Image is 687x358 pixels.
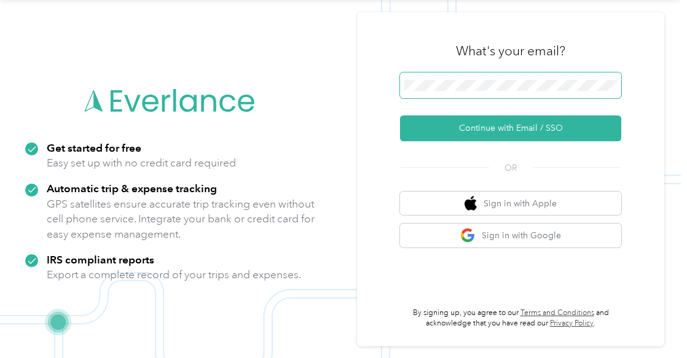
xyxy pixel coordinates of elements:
[47,197,315,242] p: GPS satellites ensure accurate trip tracking even without cell phone service. Integrate your bank...
[520,308,594,317] a: Terms and Conditions
[465,196,477,211] img: apple logo
[400,115,621,141] button: Continue with Email / SSO
[550,319,594,328] a: Privacy Policy
[618,289,687,358] iframe: Everlance-gr Chat Button Frame
[400,224,621,247] button: google logoSign in with Google
[489,161,532,174] span: OR
[400,308,621,329] p: By signing up, you agree to our and acknowledge that you have read our .
[47,155,236,171] p: Easy set up with no credit card required
[400,192,621,216] button: apple logoSign in with Apple
[47,182,217,195] strong: Automatic trip & expense tracking
[456,42,565,60] h3: What's your email?
[47,267,301,282] p: Export a complete record of your trips and expenses.
[47,253,154,266] strong: IRS compliant reports
[460,228,476,243] img: google logo
[47,141,141,154] strong: Get started for free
